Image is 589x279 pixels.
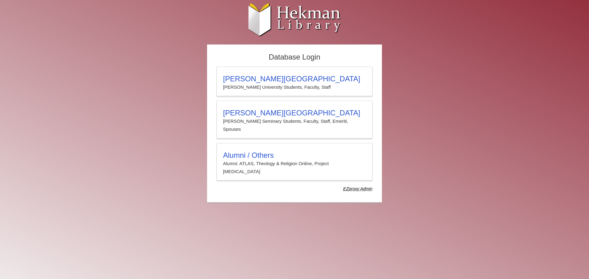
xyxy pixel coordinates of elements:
[343,186,372,191] dfn: Use Alumni login
[223,117,366,134] p: [PERSON_NAME] Seminary Students, Faculty, Staff, Emeriti, Spouses
[214,51,375,64] h2: Database Login
[223,151,366,176] summary: Alumni / OthersAlumni: ATLAS, Theology & Religion Online, Project [MEDICAL_DATA]
[223,109,366,117] h3: [PERSON_NAME][GEOGRAPHIC_DATA]
[223,160,366,176] p: Alumni: ATLAS, Theology & Religion Online, Project [MEDICAL_DATA]
[223,75,366,83] h3: [PERSON_NAME][GEOGRAPHIC_DATA]
[217,101,372,138] a: [PERSON_NAME][GEOGRAPHIC_DATA][PERSON_NAME] Seminary Students, Faculty, Staff, Emeriti, Spouses
[217,67,372,96] a: [PERSON_NAME][GEOGRAPHIC_DATA][PERSON_NAME] University Students, Faculty, Staff
[223,83,366,91] p: [PERSON_NAME] University Students, Faculty, Staff
[223,151,366,160] h3: Alumni / Others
